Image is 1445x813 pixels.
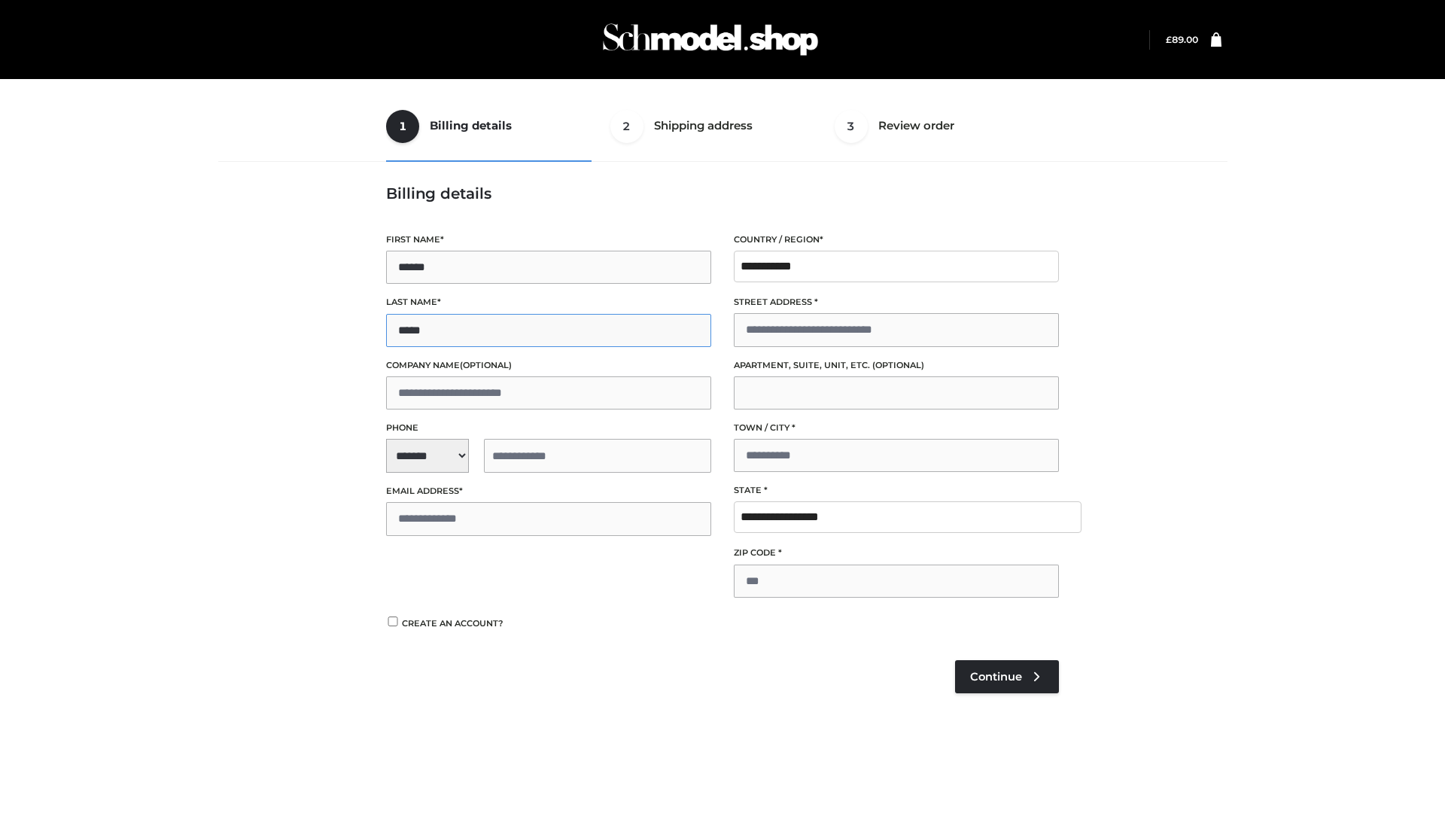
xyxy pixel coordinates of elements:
label: Country / Region [734,233,1059,247]
label: Last name [386,295,711,309]
label: First name [386,233,711,247]
bdi: 89.00 [1166,34,1198,45]
span: (optional) [460,360,512,370]
span: £ [1166,34,1172,45]
a: Continue [955,660,1059,693]
label: Company name [386,358,711,373]
span: Continue [970,670,1022,684]
label: Street address [734,295,1059,309]
label: ZIP Code [734,546,1059,560]
span: (optional) [872,360,924,370]
label: Phone [386,421,711,435]
a: £89.00 [1166,34,1198,45]
label: Apartment, suite, unit, etc. [734,358,1059,373]
h3: Billing details [386,184,1059,202]
label: Town / City [734,421,1059,435]
label: Email address [386,484,711,498]
label: State [734,483,1059,498]
input: Create an account? [386,617,400,626]
span: Create an account? [402,618,503,629]
img: Schmodel Admin 964 [598,10,823,69]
